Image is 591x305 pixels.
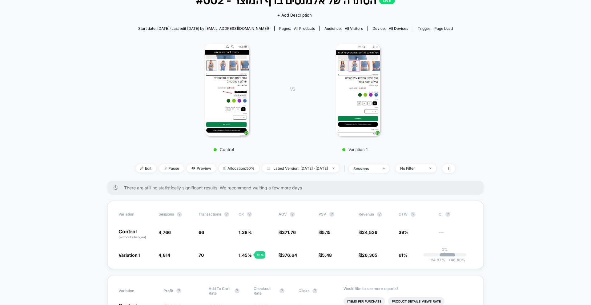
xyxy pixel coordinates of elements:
p: Variation 1 [301,147,409,152]
p: Would like to see more reports? [344,286,472,291]
span: ₪ [319,230,331,235]
span: ₪ [319,252,332,258]
span: (without changes) [119,235,146,239]
button: ? [176,288,181,293]
span: 376.64 [282,252,297,258]
img: end [383,168,385,169]
span: Start date: [DATE] (Last edit [DATE] by [EMAIL_ADDRESS][DOMAIN_NAME]) [138,26,269,31]
button: ? [411,212,416,217]
div: + 5 % [255,251,265,259]
span: VS [290,86,295,92]
span: Variation [119,286,152,295]
span: ₪ [359,252,377,258]
span: 39% [399,230,408,235]
button: ? [377,212,382,217]
p: 0% [442,247,448,252]
span: Preview [187,164,216,172]
button: ? [177,212,182,217]
span: 5.15 [322,230,331,235]
p: Control [170,147,278,152]
span: 1.38 % [239,230,252,235]
span: ₪ [359,230,377,235]
span: Add To Cart Rate [209,286,231,295]
button: ? [329,212,334,217]
span: Page Load [434,26,453,31]
span: 4,814 [159,252,170,258]
span: ₪ [279,252,297,258]
span: Checkout Rate [254,286,276,295]
button: ? [279,288,284,293]
span: Edit [136,164,156,172]
span: 66 [199,230,204,235]
span: 24,536 [362,230,377,235]
button: ? [224,212,229,217]
span: AOV [279,212,287,216]
span: Sessions [159,212,174,216]
span: There are still no statistically significant results. We recommend waiting a few more days [124,185,471,190]
span: | [342,164,349,173]
span: --- [439,231,472,240]
span: Allocation: 50% [219,164,259,172]
img: end [429,168,432,169]
span: 5.48 [322,252,332,258]
span: Device: [368,26,413,31]
span: 70 [199,252,204,258]
span: Profit [163,288,173,293]
span: PSV [319,212,326,216]
img: Control main [205,44,249,136]
img: end [164,167,167,170]
span: Clicks [299,288,309,293]
span: 371.76 [282,230,296,235]
span: CR [239,212,244,216]
span: OTW [399,212,432,217]
span: All Visitors [345,26,363,31]
span: Variation 1 [119,252,140,258]
button: ? [247,212,252,217]
span: Transactions [199,212,221,216]
img: edit [140,167,143,170]
button: ? [312,288,317,293]
span: CI [439,212,472,217]
span: Pause [159,164,184,172]
span: 61% [399,252,408,258]
img: calendar [267,167,270,170]
button: ? [290,212,295,217]
div: Audience: [324,26,363,31]
span: 4,766 [159,230,171,235]
button: ? [235,288,239,293]
p: Control [119,229,152,240]
div: Trigger: [418,26,453,31]
span: ₪ [279,230,296,235]
button: ? [445,212,450,217]
span: Variation [119,212,152,217]
img: Variation 1 main [336,44,380,136]
img: end [332,168,335,169]
span: + Add Description [277,12,312,18]
span: 26,365 [362,252,377,258]
img: rebalance [223,167,226,170]
p: | [444,252,445,256]
span: -24.97 % [429,258,445,262]
div: No Filter [400,166,425,171]
span: 46.80 % [445,258,465,262]
span: all devices [389,26,408,31]
span: Latest Version: [DATE] - [DATE] [262,164,339,172]
div: sessions [353,166,378,171]
div: Pages: [279,26,315,31]
span: + [448,258,451,262]
span: Revenue [359,212,374,216]
span: 1.45 % [239,252,252,258]
span: all products [294,26,315,31]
